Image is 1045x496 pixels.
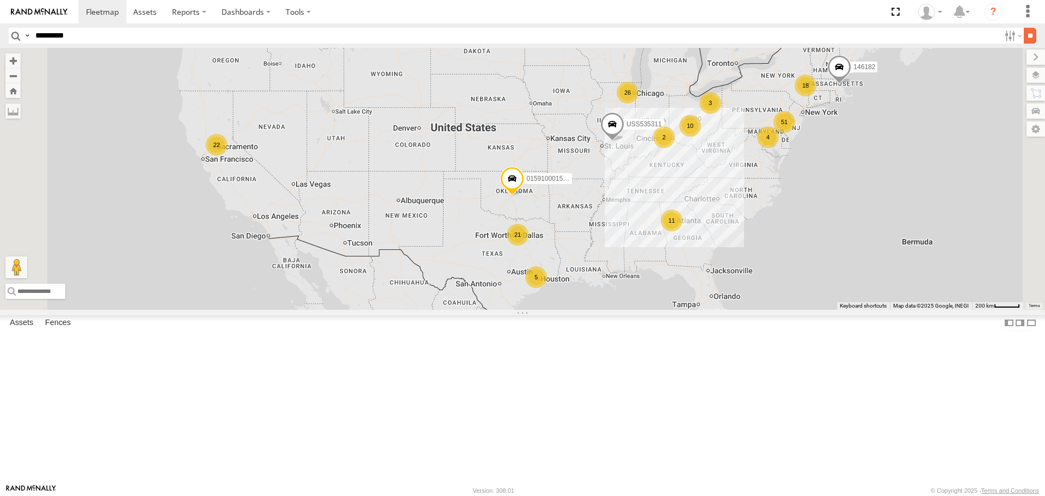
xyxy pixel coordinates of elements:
i: ? [985,3,1002,21]
button: Drag Pegman onto the map to open Street View [5,256,27,278]
div: Version: 308.01 [473,487,514,494]
div: 51 [773,111,795,133]
span: USS535311 [626,121,662,128]
button: Map Scale: 200 km per 44 pixels [972,302,1023,310]
div: 2 [653,126,675,148]
label: Assets [4,316,39,331]
label: Dock Summary Table to the Left [1004,315,1015,331]
div: 11 [661,210,683,231]
label: Search Filter Options [1000,28,1024,44]
button: Zoom out [5,68,21,83]
div: 5 [525,266,547,288]
label: Fences [40,316,76,331]
div: 3 [699,92,721,114]
span: Map data ©2025 Google, INEGI [893,303,969,309]
span: 146182 [853,63,875,71]
button: Zoom in [5,53,21,68]
span: 015910001548489 [526,175,581,182]
img: rand-logo.svg [11,8,67,16]
div: 21 [507,224,528,246]
div: 22 [206,134,228,156]
div: 26 [617,82,638,103]
div: 4 [757,126,779,148]
label: Search Query [23,28,32,44]
label: Hide Summary Table [1026,315,1037,331]
label: Measure [5,103,21,119]
label: Map Settings [1026,121,1045,137]
div: 18 [795,75,816,96]
a: Terms (opens in new tab) [1029,303,1040,308]
div: © Copyright 2025 - [931,487,1039,494]
button: Zoom Home [5,83,21,98]
div: Mike Murtaugh [914,4,946,20]
span: 200 km [975,303,994,309]
button: Keyboard shortcuts [840,302,887,310]
label: Dock Summary Table to the Right [1015,315,1025,331]
a: Terms and Conditions [981,487,1039,494]
a: Visit our Website [6,485,56,496]
div: 10 [679,115,701,137]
